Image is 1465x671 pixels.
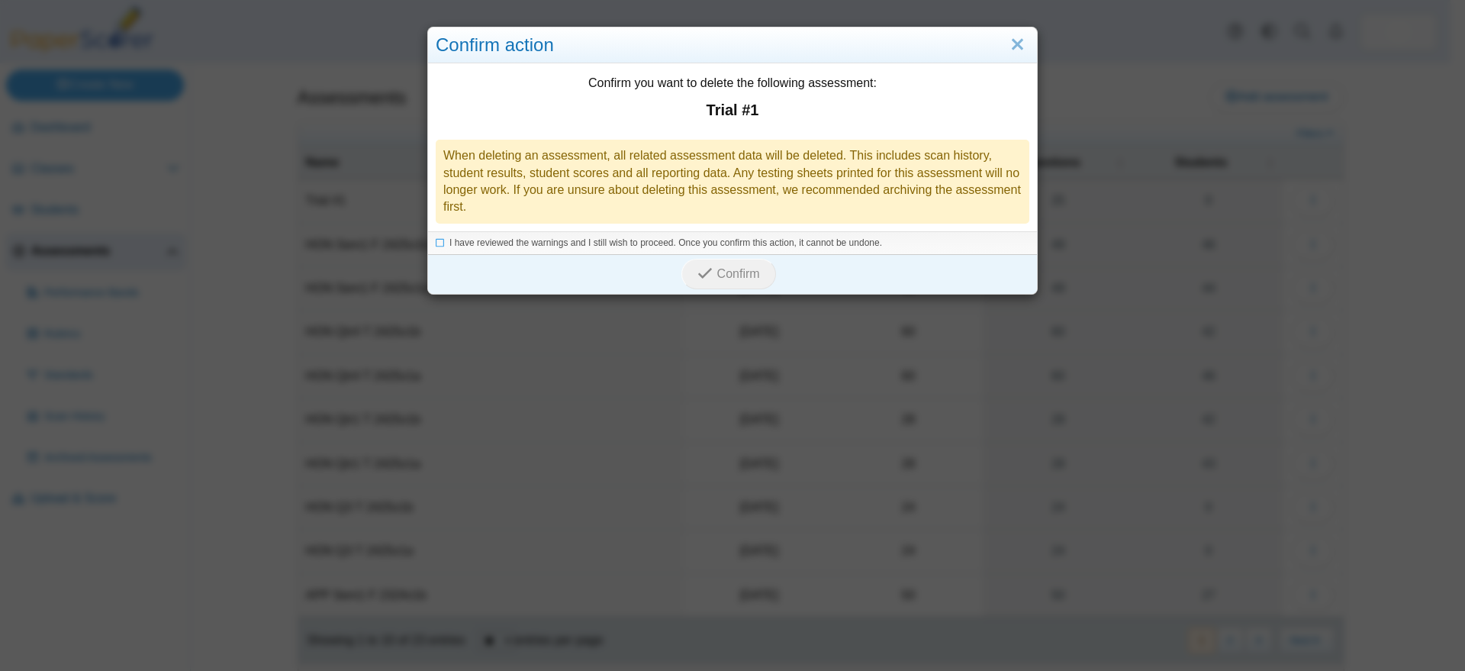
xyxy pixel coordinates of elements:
button: Confirm [681,259,775,289]
span: I have reviewed the warnings and I still wish to proceed. Once you confirm this action, it cannot... [449,237,882,248]
span: Confirm [717,267,760,280]
strong: Trial #1 [436,99,1029,121]
div: Confirm you want to delete the following assessment: [428,63,1037,132]
div: When deleting an assessment, all related assessment data will be deleted. This includes scan hist... [436,140,1029,224]
a: Close [1006,32,1029,58]
div: Confirm action [428,27,1037,63]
